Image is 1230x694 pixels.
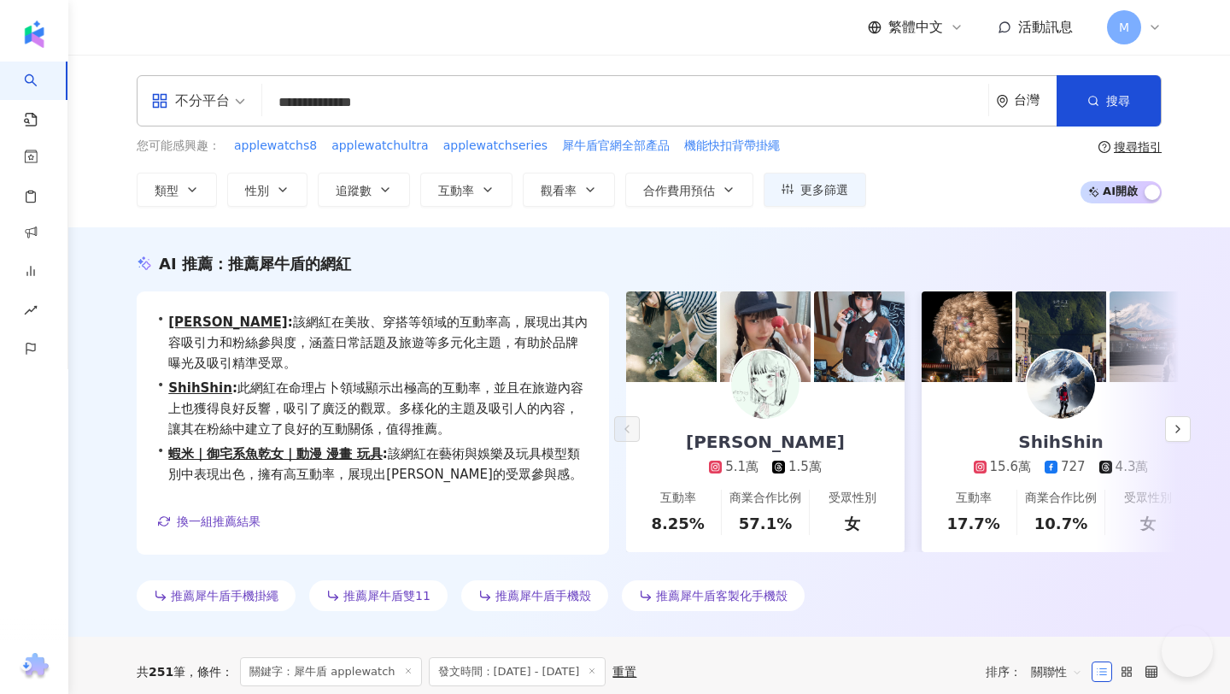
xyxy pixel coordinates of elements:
[245,184,269,197] span: 性別
[829,490,876,507] div: 受眾性別
[240,657,421,686] span: 關鍵字：犀牛盾 applewatch
[561,137,671,156] button: 犀牛盾官網全部產品
[946,513,999,534] div: 17.7%
[814,291,905,382] img: post-image
[626,291,717,382] img: post-image
[137,665,185,679] div: 共 筆
[764,173,866,207] button: 更多篩選
[168,446,382,462] a: 蝦米｜御宅系魚乾女｜動漫 漫畫 玩具
[288,315,293,330] span: :
[625,173,753,207] button: 合作費用預估
[1116,458,1149,476] div: 4.3萬
[1001,430,1120,454] div: ShihShin
[1162,626,1213,677] iframe: Help Scout Beacon - Open
[1031,658,1082,685] span: 關聯性
[888,18,943,37] span: 繁體中文
[683,137,781,156] button: 機能快扣背帶掛繩
[660,490,696,507] div: 互動率
[1114,140,1162,154] div: 搜尋指引
[157,444,589,526] div: •
[720,291,811,382] img: post-image
[990,458,1031,476] div: 15.6萬
[331,137,430,156] button: applewatchultra
[800,183,848,197] span: 更多篩選
[171,589,278,603] span: 推薦犀牛盾手機掛繩
[228,255,351,273] span: 推薦犀牛盾的網紅
[429,657,606,686] span: 發文時間：[DATE] - [DATE]
[157,312,589,373] div: •
[1124,490,1172,507] div: 受眾性別
[1034,513,1087,534] div: 10.7%
[177,515,261,528] span: 換一組推薦結果
[168,312,589,373] span: 該網紅在美妝、穿搭等領域的互動率高，展現出其內容吸引力和粉絲參與度，涵蓋日常話題及旅遊等多元化主題，有助於品牌曝光及吸引精準受眾。
[168,315,287,330] a: [PERSON_NAME]
[956,490,992,507] div: 互動率
[1014,93,1057,108] div: 台灣
[669,430,862,454] div: [PERSON_NAME]
[1110,291,1200,382] img: post-image
[336,184,372,197] span: 追蹤數
[168,378,589,439] span: 此網紅在命理占卜領域顯示出極高的互動率，並且在旅遊內容上也獲得良好反響，吸引了廣泛的觀眾。多樣化的主題及吸引人的內容，讓其在粉絲中建立了良好的互動關係，值得推薦。
[986,658,1092,685] div: 排序：
[1018,19,1073,35] span: 活動訊息
[420,173,512,207] button: 互動率
[24,62,58,128] a: search
[168,380,232,396] a: ShihShin
[232,380,237,396] span: :
[331,138,429,155] span: applewatchultra
[318,173,410,207] button: 追蹤數
[438,184,474,197] span: 互動率
[18,653,51,680] img: chrome extension
[227,173,307,207] button: 性別
[159,253,351,274] div: AI 推薦 ：
[149,665,173,679] span: 251
[788,458,822,476] div: 1.5萬
[541,184,577,197] span: 觀看率
[1098,141,1110,153] span: question-circle
[137,173,217,207] button: 類型
[626,382,905,552] a: [PERSON_NAME]5.1萬1.5萬互動率8.25%商業合作比例57.1%受眾性別女
[1106,94,1130,108] span: 搜尋
[643,184,715,197] span: 合作費用預估
[1016,291,1106,382] img: post-image
[656,589,788,603] span: 推薦犀牛盾客製化手機殼
[151,92,168,109] span: appstore
[1025,490,1097,507] div: 商業合作比例
[612,665,636,679] div: 重置
[996,95,1009,108] span: environment
[24,293,38,332] span: rise
[151,87,230,115] div: 不分平台
[157,378,589,439] div: •
[443,138,548,155] span: applewatchseries
[155,184,179,197] span: 類型
[731,350,799,419] img: KOL Avatar
[684,138,780,155] span: 機能快扣背帶掛繩
[234,138,317,155] span: applewatchs8
[845,513,860,534] div: 女
[442,137,548,156] button: applewatchseries
[495,589,591,603] span: 推薦犀牛盾手機殼
[168,444,589,526] span: 該網紅在藝術與娛樂及玩具模型類別中表現出色，擁有高互動率，展現出[PERSON_NAME]的受眾參與感。其內容涵蓋動漫和玩具，特別受年輕族羣青睞，能有效吸引相關產品的目標客羣，是品牌行銷的理想選擇。
[1027,350,1095,419] img: KOL Avatar
[1140,513,1156,534] div: 女
[729,490,801,507] div: 商業合作比例
[523,173,615,207] button: 觀看率
[185,665,233,679] span: 條件 ：
[922,382,1200,552] a: ShihShin15.6萬7274.3萬互動率17.7%商業合作比例10.7%受眾性別女
[1057,75,1161,126] button: 搜尋
[137,138,220,155] span: 您可能感興趣：
[1119,18,1129,37] span: M
[233,137,318,156] button: applewatchs8
[383,446,388,462] span: :
[739,513,792,534] div: 57.1%
[651,513,704,534] div: 8.25%
[1061,458,1086,476] div: 727
[157,509,261,534] button: 換一組推薦結果
[725,458,758,476] div: 5.1萬
[20,21,48,48] img: logo icon
[343,589,430,603] span: 推薦犀牛盾雙11
[922,291,1012,382] img: post-image
[562,138,670,155] span: 犀牛盾官網全部產品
